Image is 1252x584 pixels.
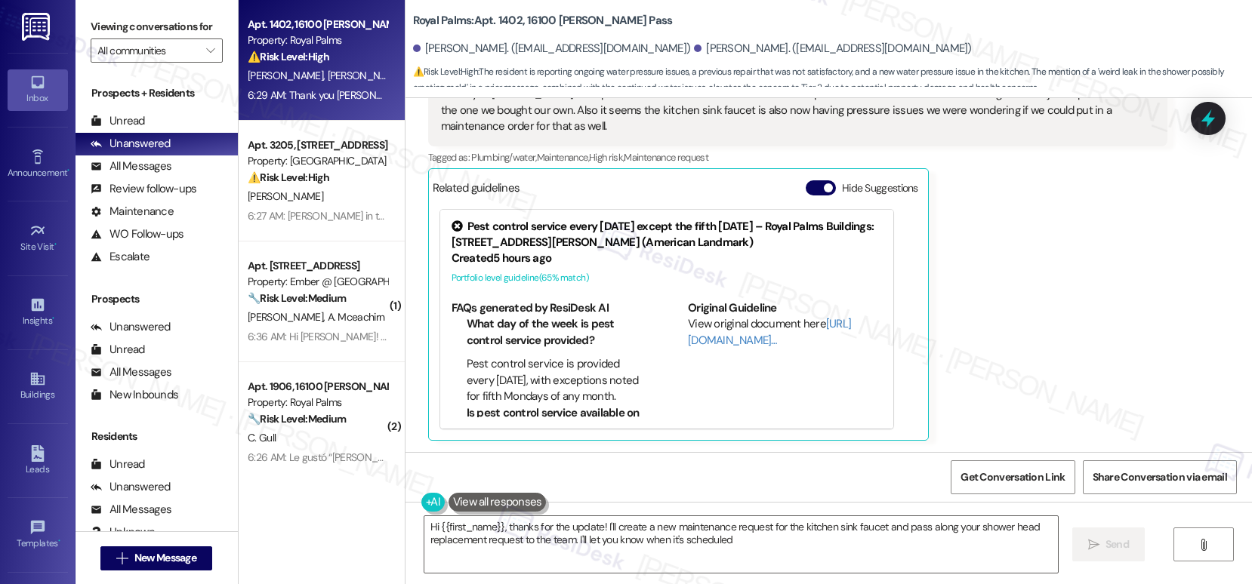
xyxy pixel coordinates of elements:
div: Apt. [STREET_ADDRESS] [248,258,387,274]
strong: ⚠️ Risk Level: High [248,171,329,184]
div: Maintenance [91,204,174,220]
img: ResiDesk Logo [22,13,53,41]
span: C. Gull [248,431,276,444]
div: Apt. 3205, [STREET_ADDRESS] [248,137,387,153]
div: Unanswered [91,479,171,495]
strong: ⚠️ Risk Level: High [413,66,478,78]
div: Unanswered [91,319,171,335]
span: A. Mceachirn [327,310,384,324]
i:  [1088,539,1099,551]
b: Royal Palms: Apt. 1402, 16100 [PERSON_NAME] Pass [413,13,673,29]
div: Unread [91,456,145,472]
span: [PERSON_NAME] [327,69,402,82]
div: [PERSON_NAME]. ([EMAIL_ADDRESS][DOMAIN_NAME]) [413,41,691,57]
label: Viewing conversations for [91,15,223,38]
div: Property: Royal Palms [248,395,387,410]
div: Unread [91,342,145,358]
button: Share Conversation via email [1083,460,1237,494]
span: • [52,313,54,324]
div: All Messages [91,364,171,380]
div: Property: [GEOGRAPHIC_DATA] [248,153,387,169]
span: • [54,239,57,250]
div: [PERSON_NAME]. ([EMAIL_ADDRESS][DOMAIN_NAME]) [694,41,972,57]
span: Maintenance , [537,151,589,164]
strong: 🔧 Risk Level: Medium [248,412,346,426]
a: Site Visit • [8,218,68,259]
i:  [1198,539,1209,551]
span: : The resident is reporting ongoing water pressure issues, a previous repair that was not satisfa... [413,64,1252,97]
div: Property: Royal Palms [248,32,387,48]
div: Apt. 1906, 16100 [PERSON_NAME] Pass [248,379,387,395]
div: Tagged as: [428,146,1167,168]
div: Review follow-ups [91,181,196,197]
div: Prospects + Residents [76,85,238,101]
span: Share Conversation via email [1093,469,1227,485]
span: [PERSON_NAME] [248,310,328,324]
div: View original document here [688,316,882,349]
div: New Inbounds [91,387,178,403]
span: [PERSON_NAME] [248,69,328,82]
span: High risk , [589,151,624,164]
input: All communities [97,38,199,63]
div: All Messages [91,502,171,518]
a: Buildings [8,366,68,407]
li: What day of the week is pest control service provided? [467,316,646,349]
label: Hide Suggestions [842,180,918,196]
li: Is pest control service available on the fifth [DATE] of a month? [467,405,646,438]
i:  [116,552,128,564]
a: Leads [8,441,68,481]
div: Prospects [76,291,238,307]
div: Pest control service every [DATE] except the fifth [DATE] – Royal Palms Buildings: [STREET_ADDRES... [452,219,882,251]
span: • [67,165,69,176]
span: [PERSON_NAME] [248,189,323,203]
strong: ⚠️ Risk Level: High [248,50,329,63]
a: Inbox [8,69,68,110]
a: [URL][DOMAIN_NAME]… [688,316,851,347]
a: Templates • [8,515,68,555]
b: Original Guideline [688,300,777,315]
button: Get Conversation Link [951,460,1075,494]
div: All Messages [91,158,171,174]
div: Unknown [91,524,155,540]
div: Residents [76,429,238,444]
div: 6:26 AM: Le gustó “[PERSON_NAME] (Royal Palms): Perfect! I noted the details in the work order, a... [248,450,1097,464]
b: FAQs generated by ResiDesk AI [452,300,609,315]
li: Pest control service is provided every [DATE], with exceptions noted for fifth Mondays of any month. [467,356,646,404]
div: Created 5 hours ago [452,251,882,266]
span: New Message [134,550,196,566]
span: • [58,536,60,546]
div: Escalate [91,249,150,265]
span: Maintenance request [624,151,708,164]
div: 6:27 AM: [PERSON_NAME] in the office is rude [248,209,449,223]
span: Get Conversation Link [961,469,1065,485]
i:  [206,45,214,57]
a: Insights • [8,292,68,333]
div: WO Follow-ups [91,226,183,242]
button: Send [1072,527,1146,561]
span: Plumbing/water , [471,151,536,164]
div: Related guidelines [433,180,520,202]
div: Portfolio level guideline ( 65 % match) [452,270,882,286]
div: Thank you [PERSON_NAME] he replaced the shower head however it doesn't quite work for us so we we... [441,86,1143,134]
div: Unanswered [91,136,171,152]
div: Unread [91,113,145,129]
span: Send [1106,536,1129,552]
textarea: Hi {{first_name}}, thanks for the update! I'll create a new maintenance request for the kitchen s... [424,516,1058,573]
div: 6:36 AM: Hi [PERSON_NAME]! This is [PERSON_NAME] and [PERSON_NAME]. We don't need maintenance to ... [248,330,1003,343]
div: Property: Ember @ [GEOGRAPHIC_DATA] [248,274,387,290]
div: Apt. 1402, 16100 [PERSON_NAME] Pass [248,17,387,32]
strong: 🔧 Risk Level: Medium [248,291,346,305]
button: New Message [100,546,212,570]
